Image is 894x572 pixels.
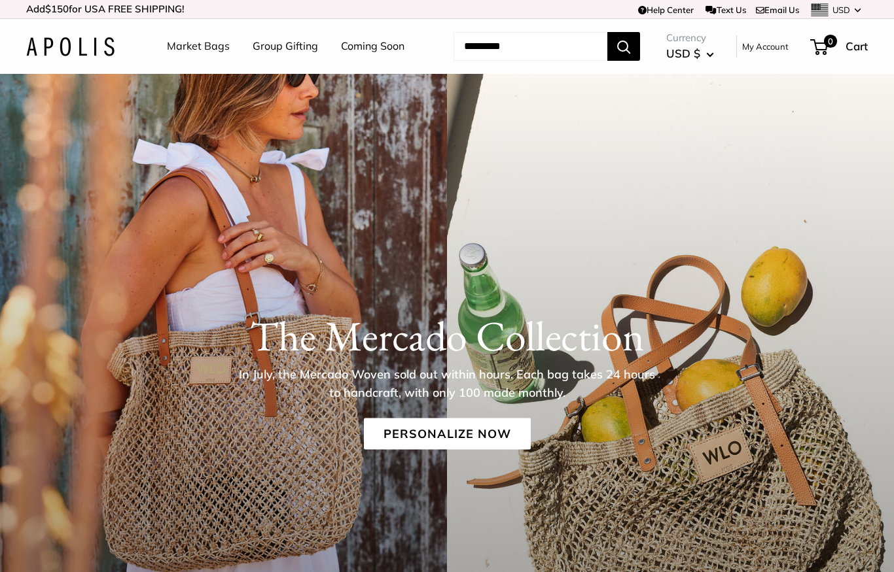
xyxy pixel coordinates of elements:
a: 0 Cart [812,36,868,57]
button: Search [607,32,640,61]
input: Search... [454,32,607,61]
a: Text Us [706,5,745,15]
a: Group Gifting [253,37,318,56]
a: Help Center [638,5,694,15]
h1: The Mercado Collection [26,311,868,360]
a: Market Bags [167,37,230,56]
p: In July, the Mercado Woven sold out within hours. Each bag takes 24 hours to handcraft, with only... [234,365,660,401]
span: USD $ [666,46,700,60]
a: Coming Soon [341,37,404,56]
span: USD [832,5,850,15]
a: Email Us [756,5,799,15]
img: Apolis [26,37,115,56]
span: Currency [666,29,714,47]
a: My Account [742,39,789,54]
span: 0 [824,35,837,48]
span: $150 [45,3,69,15]
button: USD $ [666,43,714,64]
a: Personalize Now [364,418,531,449]
span: Cart [846,39,868,53]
